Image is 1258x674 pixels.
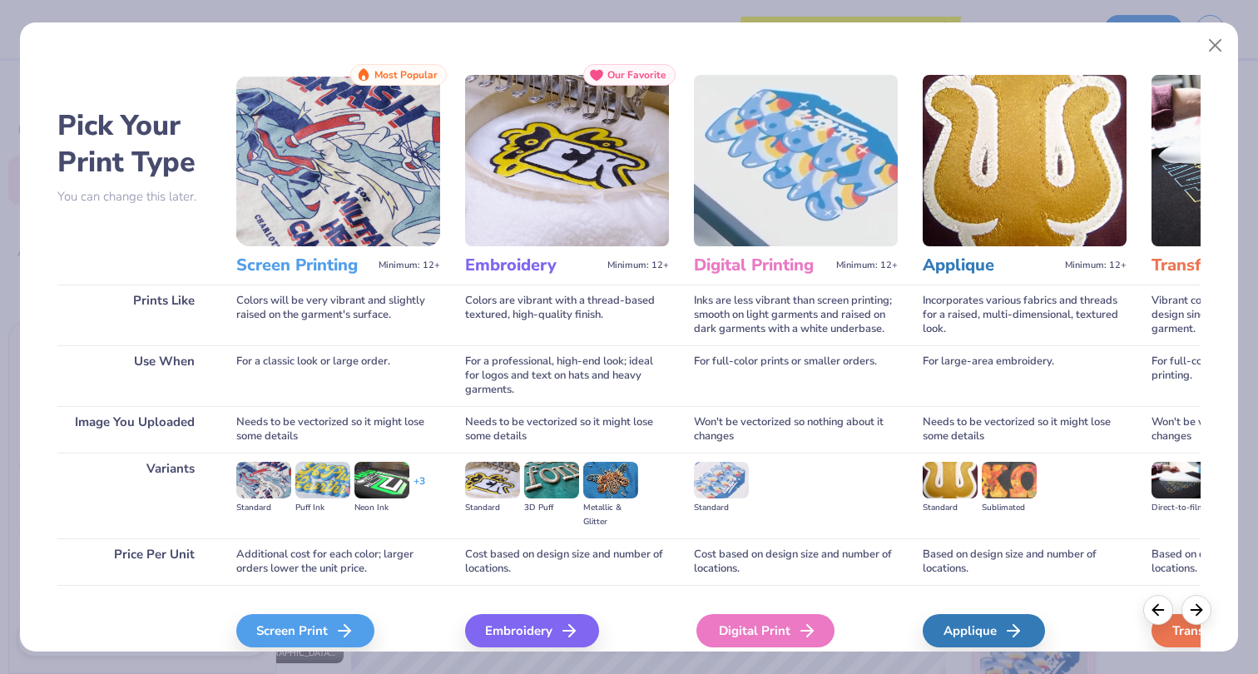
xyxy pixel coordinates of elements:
div: Standard [923,501,978,515]
span: Most Popular [374,69,438,81]
div: Needs to be vectorized so it might lose some details [236,406,440,453]
span: Minimum: 12+ [607,260,669,271]
div: Applique [923,614,1045,647]
div: Image You Uploaded [57,406,211,453]
h3: Screen Printing [236,255,372,276]
div: Embroidery [465,614,599,647]
div: 3D Puff [524,501,579,515]
img: Standard [694,462,749,498]
span: We'll vectorize your image. [923,651,1127,665]
div: + 3 [414,474,425,503]
span: Minimum: 12+ [379,260,440,271]
div: Metallic & Glitter [583,501,638,529]
button: Close [1200,30,1231,62]
img: 3D Puff [524,462,579,498]
h3: Applique [923,255,1058,276]
div: Won't be vectorized so nothing about it changes [694,406,898,453]
div: Cost based on design size and number of locations. [465,538,669,585]
div: Incorporates various fabrics and threads for a raised, multi-dimensional, textured look. [923,285,1127,345]
img: Standard [465,462,520,498]
div: Price Per Unit [57,538,211,585]
h3: Embroidery [465,255,601,276]
div: Use When [57,345,211,406]
div: Puff Ink [295,501,350,515]
div: Colors will be very vibrant and slightly raised on the garment's surface. [236,285,440,345]
div: Variants [57,453,211,538]
div: Based on design size and number of locations. [923,538,1127,585]
div: Cost based on design size and number of locations. [694,538,898,585]
span: Our Favorite [607,69,666,81]
div: For a professional, high-end look; ideal for logos and text on hats and heavy garments. [465,345,669,406]
img: Sublimated [982,462,1037,498]
img: Digital Printing [694,75,898,246]
div: Colors are vibrant with a thread-based textured, high-quality finish. [465,285,669,345]
img: Neon Ink [354,462,409,498]
div: Direct-to-film [1152,501,1206,515]
img: Puff Ink [295,462,350,498]
img: Screen Printing [236,75,440,246]
span: Minimum: 12+ [836,260,898,271]
div: Standard [236,501,291,515]
span: We'll vectorize your image. [465,651,669,665]
div: Needs to be vectorized so it might lose some details [465,406,669,453]
div: Standard [694,501,749,515]
div: Prints Like [57,285,211,345]
div: Additional cost for each color; larger orders lower the unit price. [236,538,440,585]
div: Needs to be vectorized so it might lose some details [923,406,1127,453]
img: Standard [236,462,291,498]
p: You can change this later. [57,190,211,204]
img: Embroidery [465,75,669,246]
h3: Digital Printing [694,255,830,276]
img: Direct-to-film [1152,462,1206,498]
div: Digital Print [696,614,835,647]
img: Applique [923,75,1127,246]
img: Standard [923,462,978,498]
h2: Pick Your Print Type [57,107,211,181]
div: Sublimated [982,501,1037,515]
img: Metallic & Glitter [583,462,638,498]
span: We'll vectorize your image. [236,651,440,665]
div: For full-color prints or smaller orders. [694,345,898,406]
div: Standard [465,501,520,515]
div: For large-area embroidery. [923,345,1127,406]
div: Inks are less vibrant than screen printing; smooth on light garments and raised on dark garments ... [694,285,898,345]
div: Screen Print [236,614,374,647]
div: For a classic look or large order. [236,345,440,406]
div: Neon Ink [354,501,409,515]
span: Minimum: 12+ [1065,260,1127,271]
